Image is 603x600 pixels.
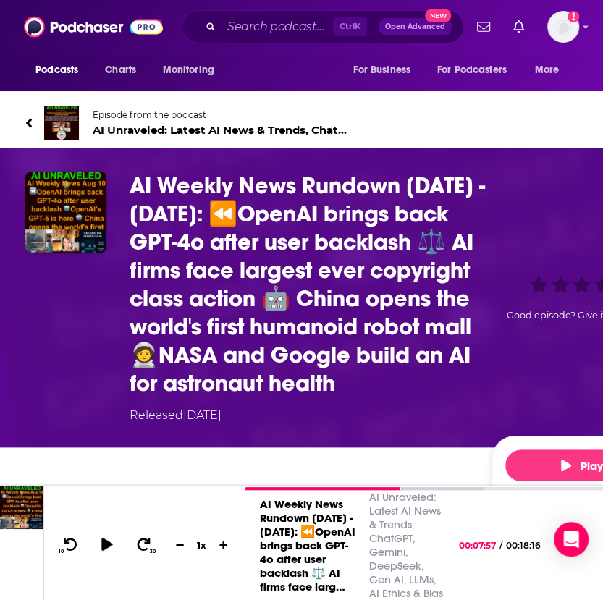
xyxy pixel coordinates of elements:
a: AI Unraveled: Latest AI News & Trends, ChatGPT, Gemini, DeepSeek, Gen AI, LLMs, AI Ethics & Bias [369,490,443,600]
button: Open AdvancedNew [379,18,452,35]
span: / [499,540,502,551]
span: New [425,9,451,22]
span: Charts [105,60,136,80]
button: 30 [131,536,159,554]
input: Search podcasts, credits, & more... [222,15,333,38]
a: Charts [96,56,145,84]
span: Logged in as Shift_2 [547,11,579,43]
a: Lists [279,484,300,517]
div: Released [DATE] [130,407,222,424]
a: About [25,484,58,517]
span: 30 [150,549,156,554]
a: Transcript [318,484,369,517]
img: Podchaser - Follow, Share and Rate Podcasts [24,13,163,41]
a: AI Unraveled: Latest AI News & Trends, ChatGPT, Gemini, DeepSeek, Gen AI, LLMs, AI Ethics & BiasE... [25,106,349,140]
span: Podcasts [35,60,78,80]
span: Open Advanced [385,23,445,30]
span: More [535,60,560,80]
span: AI Unraveled: Latest AI News & Trends, ChatGPT, Gemini, DeepSeek, Gen AI, LLMs, AI Ethics & Bias [93,123,349,137]
a: Show notifications dropdown [507,14,530,39]
span: Monitoring [162,60,214,80]
button: Show profile menu [547,11,579,43]
img: AI Unraveled: Latest AI News & Trends, ChatGPT, Gemini, DeepSeek, Gen AI, LLMs, AI Ethics & Bias [44,106,79,140]
button: open menu [152,56,232,84]
button: open menu [428,56,528,84]
span: 10 [59,549,64,554]
span: Ctrl K [333,17,367,36]
h1: AI Weekly News Rundown Aug 03 - 10 2025: ⏪OpenAI brings back GPT-4o after user backlash ⚖️ AI fir... [130,172,486,397]
button: open menu [25,56,97,84]
a: InsightsPodchaser Pro [75,484,147,517]
div: 1 x [190,539,214,551]
button: open menu [525,56,578,84]
img: AI Weekly News Rundown Aug 03 - 10 2025: ⏪OpenAI brings back GPT-4o after user backlash ⚖️ AI fir... [25,172,106,253]
a: Show notifications dropdown [471,14,496,39]
span: Play [561,459,602,473]
a: AI Weekly News Rundown [DATE] - [DATE]: ⏪OpenAI brings back GPT-4o after user backlash ⚖️ AI firm... [260,497,355,593]
span: For Podcasters [437,60,507,80]
button: open menu [343,56,429,84]
div: Search podcasts, credits, & more... [182,10,464,43]
img: User Profile [547,11,579,43]
span: For Business [353,60,410,80]
span: 00:07:57 [459,540,499,551]
span: 00:18:16 [502,540,555,551]
a: Reviews [164,484,206,517]
svg: Add a profile image [568,11,579,22]
div: Open Intercom Messenger [554,522,589,557]
a: Credits [224,484,261,517]
span: Episode from the podcast [93,109,349,120]
button: 10 [56,536,83,554]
